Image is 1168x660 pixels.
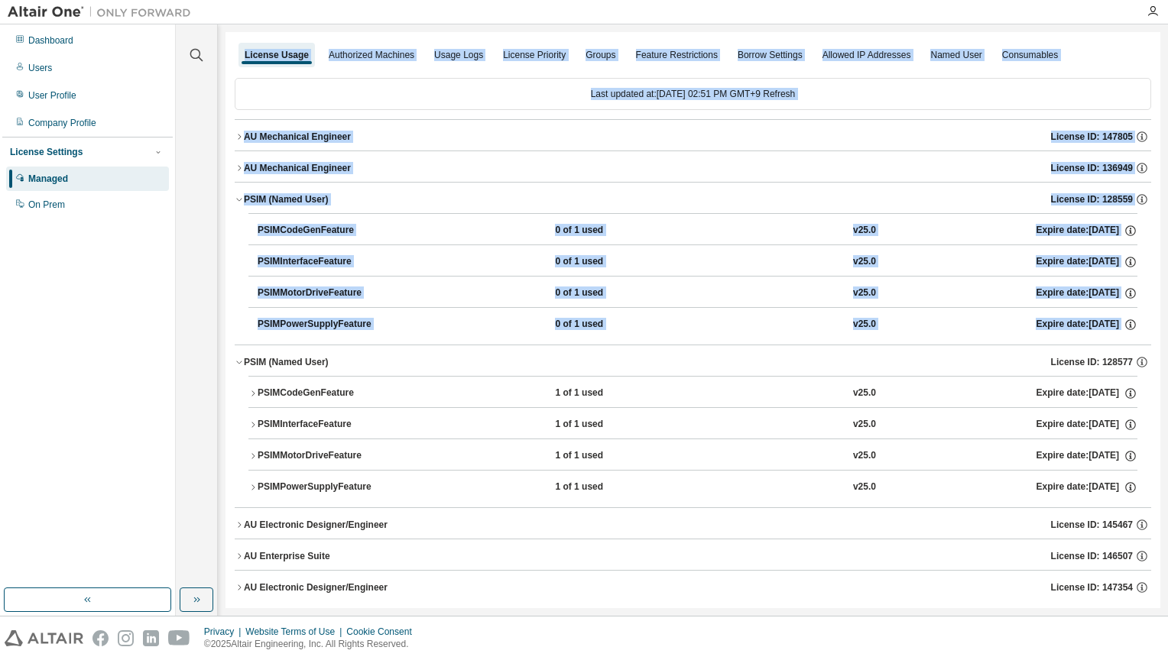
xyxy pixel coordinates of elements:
img: facebook.svg [92,630,109,646]
div: 0 of 1 used [555,318,693,332]
div: 0 of 1 used [555,224,693,238]
div: PSIM (Named User) [244,193,329,205]
div: v25.0 [853,449,876,463]
span: License ID: 136949 [1051,162,1133,174]
div: 0 of 1 used [555,255,693,269]
div: Expire date: [DATE] [1036,224,1137,238]
div: Consumables [1002,49,1058,61]
div: License Usage [245,49,309,61]
div: Expire date: [DATE] [1036,286,1137,300]
div: License Priority [503,49,566,61]
button: PSIM (Named User)License ID: 128559 [235,183,1151,216]
button: PSIMInterfaceFeature0 of 1 usedv25.0Expire date:[DATE] [258,245,1137,279]
div: PSIM (Named User) [244,356,329,368]
button: AU Electronic Designer/EngineerLicense ID: 145467 [235,508,1151,542]
button: PSIMInterfaceFeature1 of 1 usedv25.0Expire date:[DATE] [248,408,1137,442]
div: Usage Logs [434,49,483,61]
div: Expire date: [DATE] [1037,449,1137,463]
div: v25.0 [853,286,876,300]
div: Expire date: [DATE] [1037,387,1137,400]
div: AU Mechanical Engineer [244,162,351,174]
div: PSIMMotorDriveFeature [258,286,395,300]
div: v25.0 [853,387,876,400]
div: Borrow Settings [738,49,803,61]
span: License ID: 146507 [1051,550,1133,562]
div: Expire date: [DATE] [1037,480,1137,494]
div: Users [28,62,52,74]
div: PSIMMotorDriveFeature [258,449,395,463]
div: v25.0 [853,480,876,494]
div: PSIMCodeGenFeature [258,224,395,238]
button: AU Mechanical EngineerLicense ID: 147805 [235,120,1151,154]
img: Altair One [8,5,199,20]
div: 1 of 1 used [555,449,693,463]
div: Expire date: [DATE] [1036,255,1137,269]
div: PSIMCodeGenFeature [258,387,395,400]
div: Cookie Consent [346,626,420,638]
button: PSIMCodeGenFeature0 of 1 usedv25.0Expire date:[DATE] [258,214,1137,247]
div: Groups [586,49,615,61]
div: Last updated at: [DATE] 02:51 PM GMT+9 [235,78,1151,110]
div: PSIMPowerSupplyFeature [258,480,395,494]
a: Refresh [763,89,795,99]
span: License ID: 128559 [1051,193,1133,205]
button: PSIMPowerSupplyFeature0 of 1 usedv25.0Expire date:[DATE] [258,308,1137,341]
button: PSIMPowerSupplyFeature1 of 1 usedv25.0Expire date:[DATE] [248,471,1137,504]
img: instagram.svg [118,630,134,646]
div: 0 of 1 used [555,286,693,300]
img: linkedin.svg [143,630,159,646]
span: License ID: 147354 [1051,581,1133,594]
div: PSIMInterfaceFeature [258,418,395,432]
button: PSIM (Named User)License ID: 128577 [235,345,1151,379]
div: v25.0 [853,224,876,238]
div: User Profile [28,89,76,102]
div: Authorized Machines [329,49,414,61]
span: License ID: 128577 [1051,356,1133,368]
span: License ID: 145467 [1051,519,1133,531]
div: Feature Restrictions [636,49,718,61]
img: altair_logo.svg [5,630,83,646]
div: 1 of 1 used [555,387,693,400]
button: PSIMMotorDriveFeature0 of 1 usedv25.0Expire date:[DATE] [258,277,1137,310]
div: v25.0 [853,318,876,332]
div: AU Mechanical Engineer [244,131,351,143]
div: v25.0 [853,255,876,269]
div: AU Electronic Designer/Engineer [244,519,388,531]
div: PSIMInterfaceFeature [258,255,395,269]
button: PSIMCodeGenFeature1 of 1 usedv25.0Expire date:[DATE] [248,377,1137,410]
button: AU Mechanical EngineerLicense ID: 136949 [235,151,1151,185]
div: License Settings [10,146,83,158]
div: PSIMPowerSupplyFeature [258,318,395,332]
div: AU Enterprise Suite [244,550,330,562]
button: PSIMMotorDriveFeature1 of 1 usedv25.0Expire date:[DATE] [248,439,1137,473]
div: Expire date: [DATE] [1037,418,1137,432]
div: Privacy [204,626,245,638]
div: 1 of 1 used [555,418,693,432]
div: Named User [930,49,981,61]
div: Allowed IP Addresses [822,49,911,61]
div: Expire date: [DATE] [1036,318,1137,332]
div: v25.0 [853,418,876,432]
span: License ID: 147805 [1051,131,1133,143]
div: On Prem [28,199,65,211]
div: Company Profile [28,117,96,129]
button: AU Electronic Designer/EngineerLicense ID: 147354 [235,571,1151,604]
img: youtube.svg [168,630,190,646]
div: 1 of 1 used [555,480,693,494]
div: Managed [28,173,68,185]
button: AU Enterprise SuiteLicense ID: 146507 [235,539,1151,573]
div: AU Electronic Designer/Engineer [244,581,388,594]
p: © 2025 Altair Engineering, Inc. All Rights Reserved. [204,638,421,651]
div: Dashboard [28,34,73,47]
div: Website Terms of Use [245,626,346,638]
